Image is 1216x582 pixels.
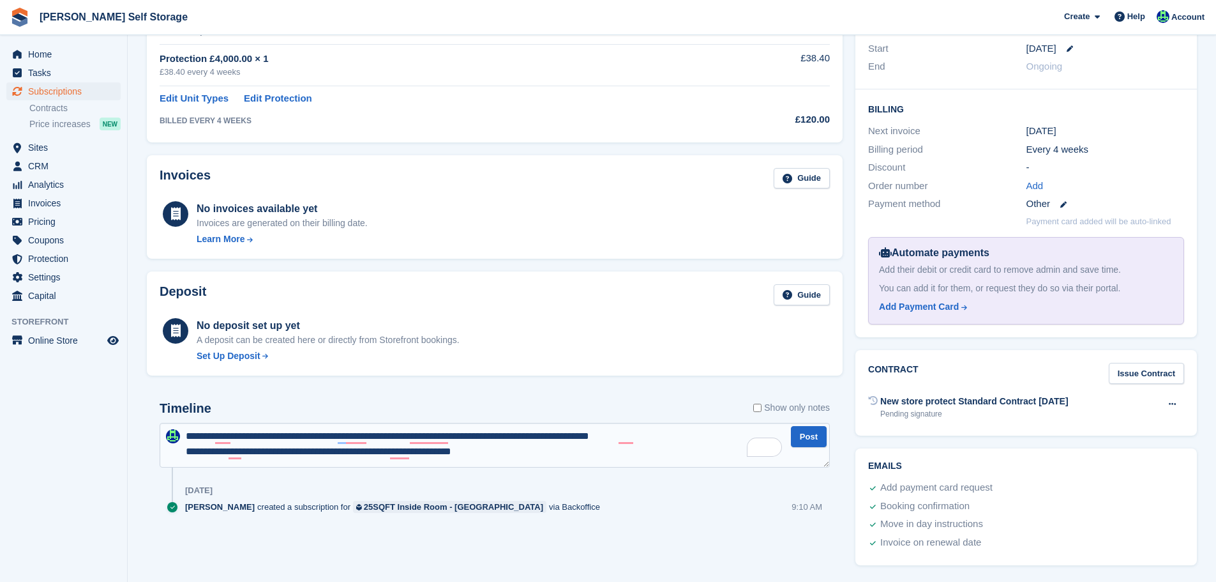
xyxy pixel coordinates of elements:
h2: Timeline [160,401,211,416]
div: Pending signature [880,408,1069,420]
a: menu [6,64,121,82]
div: Other [1026,197,1184,211]
img: Jenna Pearcy [1157,10,1169,23]
a: Contracts [29,102,121,114]
p: Payment card added will be auto-linked [1026,215,1171,228]
span: Subscriptions [28,82,105,100]
span: Settings [28,268,105,286]
h2: Invoices [160,168,211,189]
span: Home [28,45,105,63]
span: Online Store [28,332,105,349]
a: Learn More [197,233,368,246]
a: menu [6,176,121,194]
a: 25SQFT Inside Room - [GEOGRAPHIC_DATA] [353,501,546,513]
a: menu [6,332,121,349]
span: Coupons [28,231,105,249]
a: Add [1026,179,1044,194]
a: Edit Unit Types [160,91,229,106]
span: Ongoing [1026,61,1063,72]
a: menu [6,250,121,268]
div: Invoices are generated on their billing date. [197,217,368,230]
div: Booking confirmation [880,499,970,514]
span: Storefront [11,316,127,328]
span: Pricing [28,213,105,231]
div: Payment method [868,197,1026,211]
div: You can add it for them, or request they do so via their portal. [879,282,1173,295]
textarea: To enrich screen reader interactions, please activate Accessibility in Grammarly extension settings [160,423,830,468]
div: BILLED EVERY 4 WEEKS [160,115,740,126]
div: NEW [100,118,121,130]
div: Billing period [868,142,1026,157]
div: New store protect Standard Contract [DATE] [880,395,1069,408]
div: Next invoice [868,124,1026,139]
span: CRM [28,157,105,175]
p: A deposit can be created here or directly from Storefront bookings. [197,333,460,347]
div: created a subscription for via Backoffice [185,501,606,513]
a: menu [6,82,121,100]
div: Protection £4,000.00 × 1 [160,52,740,66]
span: Protection [28,250,105,268]
div: No invoices available yet [197,201,368,217]
a: menu [6,139,121,157]
a: Preview store [105,333,121,348]
h2: Contract [868,363,919,384]
div: - [1026,160,1184,175]
a: menu [6,157,121,175]
button: Post [791,426,827,447]
div: Discount [868,160,1026,175]
span: Invoices [28,194,105,212]
a: menu [6,194,121,212]
input: Show only notes [753,401,762,415]
div: Add Payment Card [879,300,959,314]
span: Tasks [28,64,105,82]
a: menu [6,268,121,286]
a: Guide [774,284,830,305]
div: 9:10 AM [792,501,822,513]
span: Capital [28,287,105,305]
div: Automate payments [879,245,1173,261]
a: Price increases NEW [29,117,121,131]
a: menu [6,287,121,305]
div: 25SQFT Inside Room - [GEOGRAPHIC_DATA] [364,501,543,513]
a: [PERSON_NAME] Self Storage [34,6,193,27]
div: £120.00 [740,112,830,127]
a: Guide [774,168,830,189]
td: £38.40 [740,44,830,86]
a: Issue Contract [1109,363,1184,384]
div: End [868,59,1026,74]
a: menu [6,45,121,63]
div: Add their debit or credit card to remove admin and save time. [879,263,1173,277]
span: Create [1064,10,1090,23]
h2: Billing [868,102,1184,115]
div: [DATE] [1026,124,1184,139]
span: Help [1127,10,1145,23]
div: Every 4 weeks [1026,142,1184,157]
div: Set Up Deposit [197,349,260,363]
div: £38.40 every 4 weeks [160,66,740,79]
label: Show only notes [753,401,830,415]
span: Analytics [28,176,105,194]
time: 2025-08-13 00:00:00 UTC [1026,42,1056,56]
div: Order number [868,179,1026,194]
a: menu [6,231,121,249]
div: Move in day instructions [880,517,983,532]
div: Learn More [197,233,244,246]
div: Invoice on renewal date [880,535,981,551]
div: [DATE] [185,486,213,496]
img: stora-icon-8386f47178a22dfd0bd8f6a31ec36ba5ce8667c1dd55bd0f319d3a0aa187defe.svg [10,8,29,27]
img: Jenna Pearcy [166,429,180,443]
a: Edit Protection [244,91,312,106]
span: Price increases [29,118,91,130]
h2: Deposit [160,284,206,305]
div: Add payment card request [880,480,993,496]
span: Account [1171,11,1205,24]
span: Sites [28,139,105,157]
span: [PERSON_NAME] [185,501,255,513]
a: Set Up Deposit [197,349,460,363]
h2: Emails [868,461,1184,471]
a: Add Payment Card [879,300,1168,314]
a: menu [6,213,121,231]
div: No deposit set up yet [197,318,460,333]
div: Start [868,42,1026,56]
